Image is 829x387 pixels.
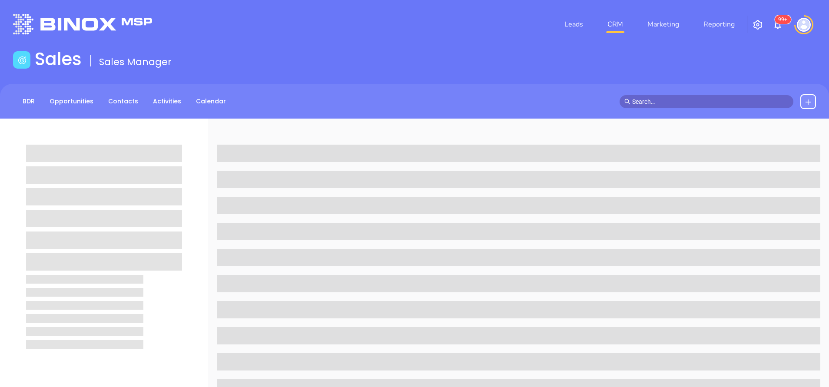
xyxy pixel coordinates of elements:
[797,18,811,32] img: user
[773,20,783,30] img: iconNotification
[103,94,143,109] a: Contacts
[148,94,186,109] a: Activities
[35,49,82,69] h1: Sales
[99,55,172,69] span: Sales Manager
[17,94,40,109] a: BDR
[604,16,627,33] a: CRM
[561,16,587,33] a: Leads
[632,97,789,106] input: Search…
[700,16,738,33] a: Reporting
[624,99,630,105] span: search
[191,94,231,109] a: Calendar
[775,15,791,24] sup: 100
[44,94,99,109] a: Opportunities
[644,16,683,33] a: Marketing
[13,14,152,34] img: logo
[753,20,763,30] img: iconSetting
